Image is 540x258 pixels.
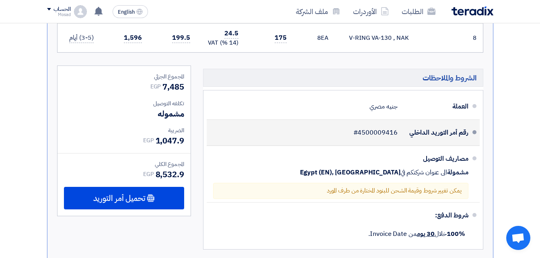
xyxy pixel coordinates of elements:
[290,2,347,21] a: ملف الشركة
[53,6,71,13] div: الحساب
[172,33,190,43] span: 199.5
[74,5,87,18] img: profile_test.png
[447,229,465,239] strong: 100%
[124,33,142,43] span: 1,596
[64,126,184,135] div: الضريبة
[156,135,184,147] span: 1,047.9
[452,6,493,16] img: Teradix logo
[143,136,154,145] span: EGP
[150,82,161,91] span: EGP
[143,170,154,178] span: EGP
[64,160,184,168] div: المجموع الكلي
[293,24,335,52] td: EA
[400,168,447,176] span: الى عنوان شركتكم في
[341,33,409,43] div: V-RING VA-130 , NAK
[93,195,145,202] span: تحميل أمر التوريد
[368,229,465,239] span: خلال من Invoice Date.
[162,81,184,93] span: 7,485
[317,33,321,42] span: 8
[156,168,184,180] span: 8,532.9
[220,206,468,225] div: شروط الدفع:
[370,99,397,114] div: جنيه مصري
[64,99,184,108] div: تكلفه التوصيل
[347,2,395,21] a: الأوردرات
[47,12,71,17] div: Mosad
[404,123,468,142] div: رقم أمر التوريد الداخلي
[506,226,530,250] div: Open chat
[275,33,287,43] span: 175
[417,229,435,239] u: 30 يوم
[69,33,93,43] span: (3-5) أيام
[470,24,483,52] td: 8
[395,2,442,21] a: الطلبات
[203,38,238,47] div: (14 %) VAT
[213,183,468,199] div: يمكن تغيير شروط وقيمة الشحن للبنود المختارة من طرف المورد
[64,72,184,81] div: المجموع الجزئي
[404,97,468,116] div: العملة
[404,149,468,168] div: مصاريف التوصيل
[203,69,483,87] h5: الشروط والملاحظات
[118,9,135,15] span: English
[353,129,398,137] span: #4500009416
[300,168,400,176] span: Egypt (EN), [GEOGRAPHIC_DATA]
[158,108,184,120] span: مشموله
[224,29,238,39] span: 24.5
[447,168,468,176] span: مشمولة
[113,5,148,18] button: English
